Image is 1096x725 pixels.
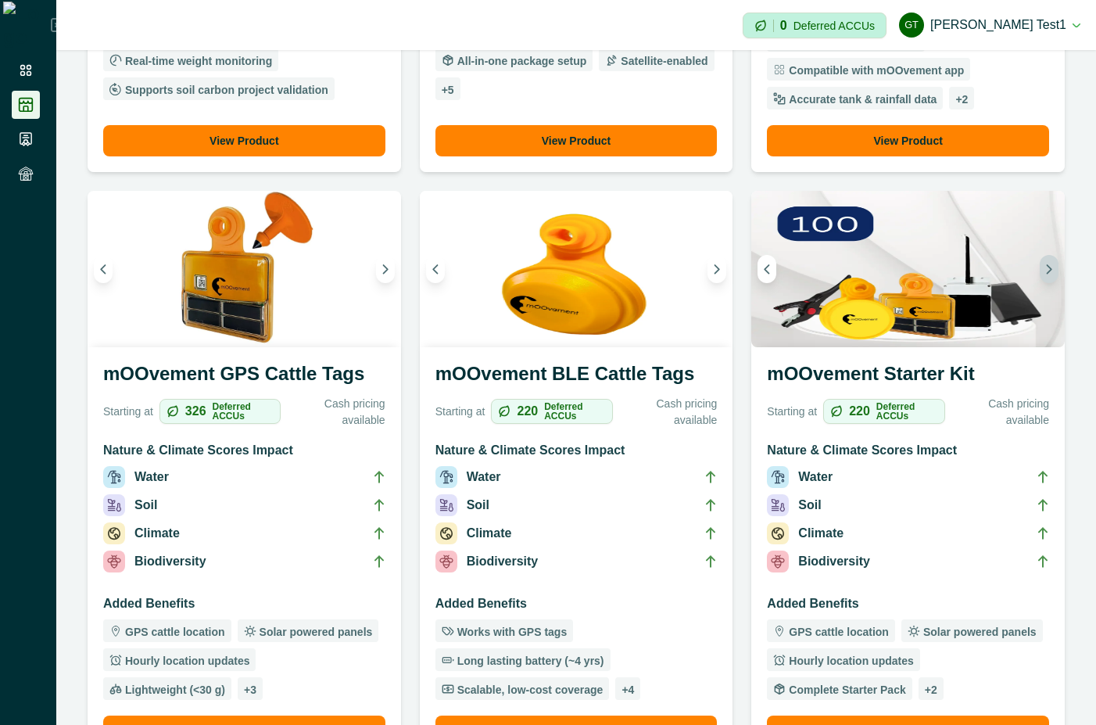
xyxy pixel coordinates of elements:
[786,65,964,76] p: Compatible with mOOvement app
[786,626,889,637] p: GPS cattle location
[185,405,206,418] p: 326
[122,84,328,95] p: Supports soil carbon project validation
[786,684,905,695] p: Complete Starter Pack
[955,94,968,105] p: + 2
[798,468,833,486] p: Water
[134,524,180,543] p: Climate
[376,255,395,283] button: Next image
[767,125,1049,156] button: View Product
[621,684,634,695] p: + 4
[767,404,817,420] p: Starting at
[435,360,718,394] h3: mOOvement BLE Cattle Tags
[122,655,249,666] p: Hourly location updates
[899,6,1080,44] button: Gayathri test1[PERSON_NAME] test1
[925,684,937,695] p: + 2
[758,255,776,283] button: Previous image
[244,684,256,695] p: + 3
[122,56,272,66] p: Real-time weight monitoring
[256,626,373,637] p: Solar powered panels
[122,626,225,637] p: GPS cattle location
[767,441,1049,466] h3: Nature & Climate Scores Impact
[920,626,1037,637] p: Solar powered panels
[951,396,1049,429] p: Cash pricing available
[544,402,606,421] p: Deferred ACCUs
[213,402,274,421] p: Deferred ACCUs
[1040,255,1058,283] button: Next image
[134,552,206,571] p: Biodiversity
[467,468,501,486] p: Water
[122,684,225,695] p: Lightweight (<30 g)
[287,396,385,429] p: Cash pricing available
[849,405,870,418] p: 220
[103,360,385,394] h3: mOOvement GPS Cattle Tags
[103,594,385,619] h3: Added Benefits
[798,524,843,543] p: Climate
[442,84,454,95] p: + 5
[426,255,445,283] button: Previous image
[134,496,157,515] p: Soil
[767,594,1049,619] h3: Added Benefits
[798,496,821,515] p: Soil
[780,20,787,32] p: 0
[454,655,604,666] p: Long lasting battery (~4 yrs)
[103,441,385,466] h3: Nature & Climate Scores Impact
[467,496,489,515] p: Soil
[435,404,485,420] p: Starting at
[798,552,870,571] p: Biodiversity
[707,255,726,283] button: Next image
[94,255,113,283] button: Previous image
[134,468,169,486] p: Water
[517,405,538,418] p: 220
[435,125,718,156] button: View Product
[103,404,153,420] p: Starting at
[767,360,1049,394] h3: mOOvement Starter Kit
[786,94,937,105] p: Accurate tank & rainfall data
[467,552,539,571] p: Biodiversity
[793,20,875,31] p: Deferred ACCUs
[435,594,718,619] h3: Added Benefits
[454,626,568,637] p: Works with GPS tags
[454,684,604,695] p: Scalable, low-cost coverage
[876,402,938,421] p: Deferred ACCUs
[435,441,718,466] h3: Nature & Climate Scores Impact
[3,2,51,48] img: Logo
[454,56,587,66] p: All-in-one package setup
[103,125,385,156] button: View Product
[467,524,512,543] p: Climate
[786,655,913,666] p: Hourly location updates
[619,396,717,429] p: Cash pricing available
[618,56,707,66] p: Satellite-enabled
